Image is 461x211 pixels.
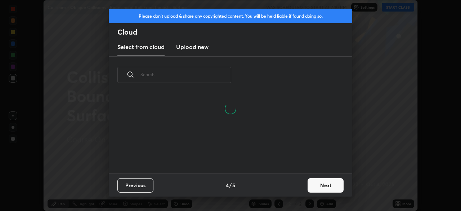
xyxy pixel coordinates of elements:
button: Next [308,178,344,193]
h2: Cloud [117,27,352,37]
h4: 5 [232,181,235,189]
input: Search [140,59,231,90]
h4: 4 [226,181,229,189]
button: Previous [117,178,153,193]
h3: Select from cloud [117,43,165,51]
h3: Upload new [176,43,209,51]
div: Please don't upload & share any copyrighted content. You will be held liable if found doing so. [109,9,352,23]
h4: / [229,181,232,189]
